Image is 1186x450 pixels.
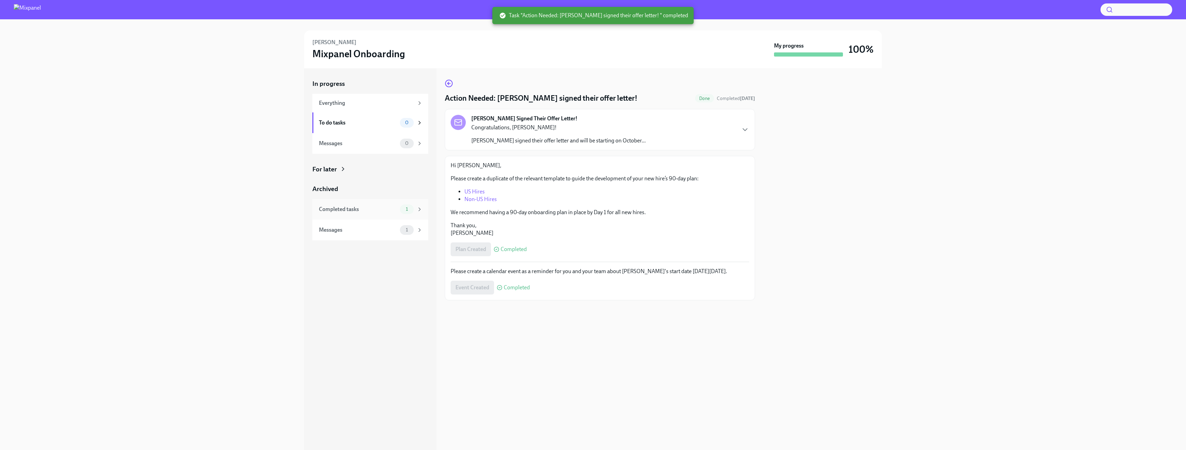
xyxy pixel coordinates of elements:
a: To do tasks0 [312,112,428,133]
div: Messages [319,226,397,234]
div: Messages [319,140,397,147]
strong: [DATE] [740,96,755,101]
span: 1 [402,227,412,232]
h3: Mixpanel Onboarding [312,48,405,60]
p: Please create a duplicate of the relevant template to guide the development of your new hire’s 90... [451,175,749,182]
p: Please create a calendar event as a reminder for you and your team about [PERSON_NAME]'s start da... [451,268,749,275]
span: Completed [504,285,530,290]
span: 0 [401,141,413,146]
h3: 100% [848,43,874,56]
p: Thank you, [PERSON_NAME] [451,222,749,237]
span: 1 [402,207,412,212]
div: To do tasks [319,119,397,127]
p: We recommend having a 90-day onboarding plan in place by Day 1 for all new hires. [451,209,749,216]
span: Completed [501,247,527,252]
h4: Action Needed: [PERSON_NAME] signed their offer letter! [445,93,637,103]
a: Everything [312,94,428,112]
p: [PERSON_NAME] signed their offer letter and will be starting on October... [471,137,646,144]
span: 0 [401,120,413,125]
a: For later [312,165,428,174]
h6: [PERSON_NAME] [312,39,356,46]
a: Completed tasks1 [312,199,428,220]
span: Task "Action Needed: [PERSON_NAME] signed their offer letter! " completed [499,12,688,19]
a: US Hires [464,188,485,195]
p: Hi [PERSON_NAME], [451,162,749,169]
strong: My progress [774,42,804,50]
div: For later [312,165,337,174]
div: Completed tasks [319,206,397,213]
span: Done [695,96,714,101]
div: Everything [319,99,414,107]
a: Messages0 [312,133,428,154]
a: In progress [312,79,428,88]
img: Mixpanel [14,4,41,15]
a: Messages1 [312,220,428,240]
span: Completed [717,96,755,101]
a: Archived [312,184,428,193]
span: October 2nd, 2025 12:37 [717,95,755,102]
strong: [PERSON_NAME] Signed Their Offer Letter! [471,115,577,122]
a: Non-US Hires [464,196,497,202]
p: Congratulations, [PERSON_NAME]! [471,124,646,131]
